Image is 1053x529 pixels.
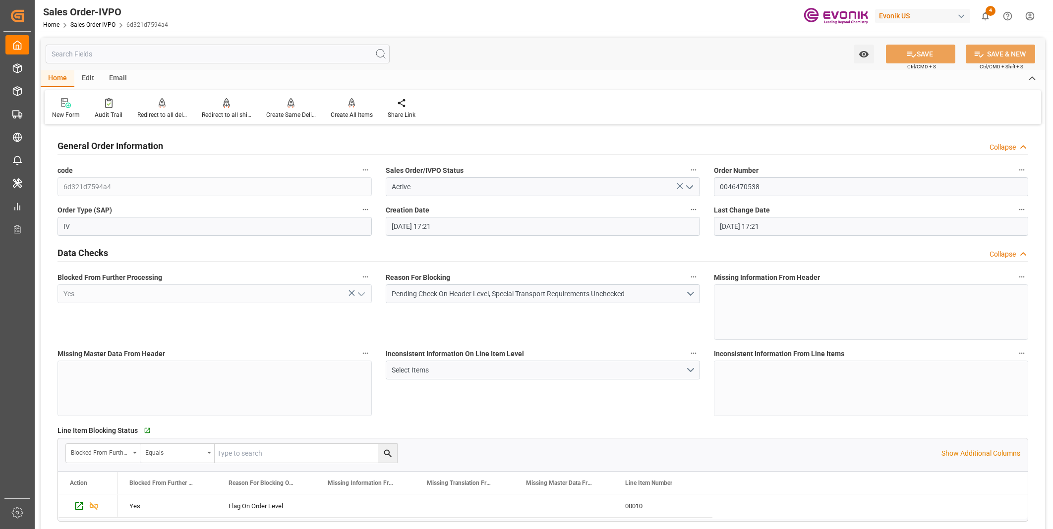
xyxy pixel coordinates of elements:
span: Last Change Date [714,205,770,215]
button: open menu [386,361,700,379]
span: Line Item Blocking Status [58,425,138,436]
button: SAVE & NEW [966,45,1035,63]
input: MM-DD-YYYY HH:MM [386,217,700,236]
button: code [359,163,372,176]
button: search button [378,444,397,463]
span: Ctrl/CMD + Shift + S [980,63,1023,70]
button: open menu [854,45,874,63]
span: Missing Master Data From Header [58,349,165,359]
button: open menu [682,179,697,195]
button: show 4 new notifications [974,5,996,27]
span: Missing Master Data From SAP [526,479,592,486]
button: Reason For Blocking [687,270,700,283]
div: Audit Trail [95,110,122,119]
button: Inconsistent Information From Line Items [1015,347,1028,360]
input: MM-DD-YYYY HH:MM [714,217,1028,236]
div: Home [41,70,74,87]
button: Missing Master Data From Header [359,347,372,360]
h2: General Order Information [58,139,163,153]
span: Line Item Number [625,479,672,486]
button: Missing Information From Header [1015,270,1028,283]
span: Missing Information From Header [714,272,820,283]
span: Missing Translation From Master Data [427,479,493,486]
button: Blocked From Further Processing [359,270,372,283]
div: 00010 [613,494,712,517]
button: Sales Order/IVPO Status [687,163,700,176]
div: Edit [74,70,102,87]
div: Redirect to all shipments [202,110,251,119]
span: Inconsistent Information On Line Item Level [386,349,524,359]
div: Blocked From Further Processing [71,446,129,457]
span: Order Number [714,165,759,176]
span: Reason For Blocking On This Line Item [229,479,295,486]
div: Action [70,479,87,486]
button: Inconsistent Information On Line Item Level [687,347,700,360]
img: Evonik-brand-mark-Deep-Purple-RGB.jpeg_1700498283.jpeg [804,7,868,25]
span: 4 [986,6,995,16]
div: Yes [129,495,205,518]
p: Show Additional Columns [941,448,1020,459]
button: open menu [386,284,700,303]
div: Create All Items [331,110,373,119]
div: New Form [52,110,80,119]
div: Press SPACE to select this row. [117,494,712,518]
span: Inconsistent Information From Line Items [714,349,844,359]
button: open menu [66,444,140,463]
h2: Data Checks [58,246,108,260]
span: Blocked From Further Processing [129,479,196,486]
div: Collapse [990,142,1016,153]
div: Redirect to all deliveries [137,110,187,119]
button: open menu [140,444,215,463]
button: Creation Date [687,203,700,216]
div: Evonik US [875,9,970,23]
a: Home [43,21,59,28]
button: Evonik US [875,6,974,25]
button: open menu [353,286,368,302]
a: Sales Order-IVPO [70,21,116,28]
button: Order Type (SAP) [359,203,372,216]
span: Sales Order/IVPO Status [386,165,464,176]
div: Collapse [990,249,1016,260]
div: Sales Order-IVPO [43,4,168,19]
input: Search Fields [46,45,390,63]
span: Ctrl/CMD + S [907,63,936,70]
span: Blocked From Further Processing [58,272,162,283]
span: Reason For Blocking [386,272,450,283]
button: Help Center [996,5,1019,27]
div: Share Link [388,110,415,119]
button: SAVE [886,45,955,63]
span: Creation Date [386,205,429,215]
span: code [58,165,73,176]
input: Type to search [215,444,397,463]
button: Last Change Date [1015,203,1028,216]
div: Press SPACE to select this row. [58,494,117,518]
button: Order Number [1015,163,1028,176]
div: Select Items [392,365,686,375]
span: Order Type (SAP) [58,205,112,215]
div: Equals [145,446,204,457]
div: Pending Check On Header Level, Special Transport Requirements Unchecked [392,289,686,299]
div: Email [102,70,134,87]
div: Flag On Order Level [217,494,316,517]
span: Missing Information From Line Item [328,479,394,486]
div: Create Same Delivery Date [266,110,316,119]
